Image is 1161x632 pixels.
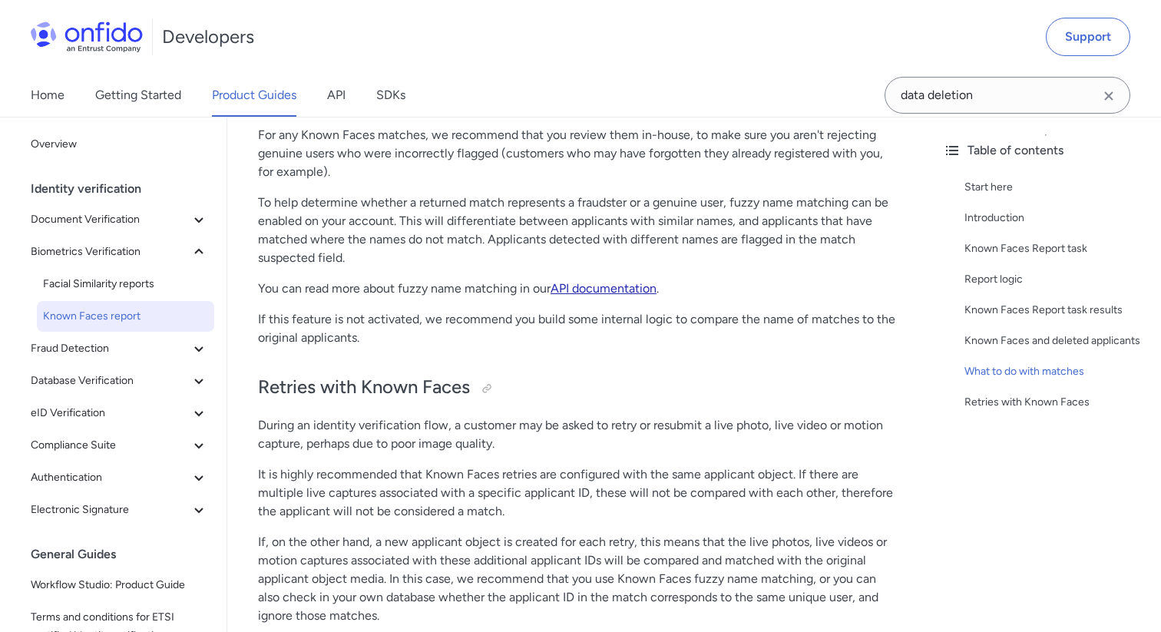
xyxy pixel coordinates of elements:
img: Onfido Logo [31,22,143,52]
a: Known Faces Report task [964,240,1149,258]
a: Report logic [964,270,1149,289]
span: Database Verification [31,372,190,390]
span: Facial Similarity reports [43,275,208,293]
h2: Retries with Known Faces [258,375,900,401]
button: Database Verification [25,366,214,396]
button: Compliance Suite [25,430,214,461]
span: eID Verification [31,404,190,422]
p: If, on the other hand, a new applicant object is created for each retry, this means that the live... [258,533,900,625]
a: Facial Similarity reports [37,269,214,299]
span: Electronic Signature [31,501,190,519]
h1: Developers [162,25,254,49]
div: Identity verification [31,174,220,204]
a: SDKs [376,74,405,117]
p: It is highly recommended that Known Faces retries are configured with the same applicant object. ... [258,465,900,521]
a: API [327,74,346,117]
a: Overview [25,129,214,160]
a: Support [1046,18,1130,56]
span: Overview [31,135,208,154]
button: Electronic Signature [25,495,214,525]
span: Document Verification [31,210,190,229]
div: Table of contents [943,141,1149,160]
p: For any Known Faces matches, we recommend that you review them in-house, to make sure you aren't ... [258,126,900,181]
a: Known Faces Report task results [964,301,1149,319]
a: Start here [964,178,1149,197]
a: Workflow Studio: Product Guide [25,570,214,601]
p: During an identity verification flow, a customer may be asked to retry or resubmit a live photo, ... [258,416,900,453]
button: Biometrics Verification [25,237,214,267]
div: General Guides [31,539,220,570]
span: Biometrics Verification [31,243,190,261]
span: Fraud Detection [31,339,190,358]
input: Onfido search input field [885,77,1130,114]
p: To help determine whether a returned match represents a fraudster or a genuine user, fuzzy name m... [258,194,900,267]
button: Fraud Detection [25,333,214,364]
button: eID Verification [25,398,214,429]
a: API documentation [551,281,657,296]
span: Workflow Studio: Product Guide [31,576,208,594]
span: Authentication [31,468,190,487]
button: Document Verification [25,204,214,235]
a: Product Guides [212,74,296,117]
a: Retries with Known Faces [964,393,1149,412]
p: You can read more about fuzzy name matching in our . [258,280,900,298]
svg: Clear search field button [1100,87,1118,105]
a: Known Faces report [37,301,214,332]
a: Home [31,74,64,117]
a: Getting Started [95,74,181,117]
a: What to do with matches [964,362,1149,381]
p: If this feature is not activated, we recommend you build some internal logic to compare the name ... [258,310,900,347]
a: Introduction [964,209,1149,227]
button: Authentication [25,462,214,493]
span: Compliance Suite [31,436,190,455]
a: Known Faces and deleted applicants [964,332,1149,350]
span: Known Faces report [43,307,208,326]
